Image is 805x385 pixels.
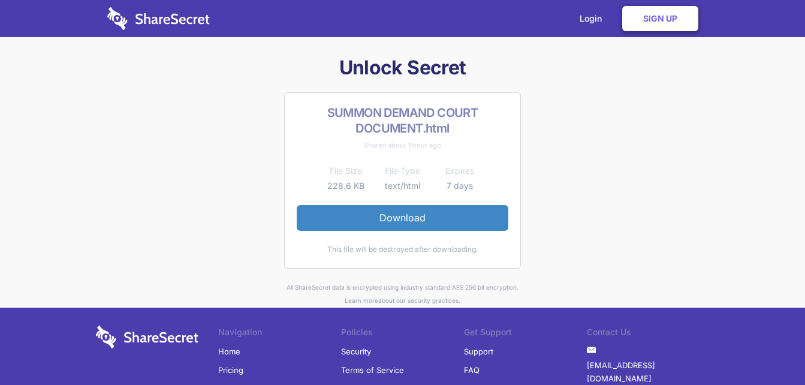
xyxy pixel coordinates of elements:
a: Support [464,342,493,360]
div: Shared about 1 hour ago [297,139,508,152]
th: File Type [374,164,431,178]
img: logo-wordmark-white-trans-d4663122ce5f474addd5e946df7df03e33cb6a1c49d2221995e7729f52c070b2.svg [96,326,198,348]
a: Security [341,342,371,360]
td: 7 days [431,179,488,193]
img: logo-wordmark-white-trans-d4663122ce5f474addd5e946df7df03e33cb6a1c49d2221995e7729f52c070b2.svg [107,7,210,30]
h1: Unlock Secret [91,55,714,80]
a: Sign Up [622,6,698,31]
th: Expires [431,164,488,178]
li: Navigation [218,326,341,342]
li: Contact Us [587,326,710,342]
th: File Size [317,164,374,178]
a: Learn more [345,297,378,304]
li: Policies [341,326,464,342]
a: Download [297,205,508,230]
a: FAQ [464,361,480,379]
div: All ShareSecret data is encrypted using industry standard AES 256 bit encryption. about our secur... [91,281,714,308]
a: Home [218,342,240,360]
td: 228.6 KB [317,179,374,193]
a: Pricing [218,361,243,379]
div: This file will be destroyed after downloading. [297,243,508,256]
h2: SUMMON DEMAND COURT DOCUMENT.html [297,105,508,136]
a: Terms of Service [341,361,404,379]
td: text/html [374,179,431,193]
li: Get Support [464,326,587,342]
